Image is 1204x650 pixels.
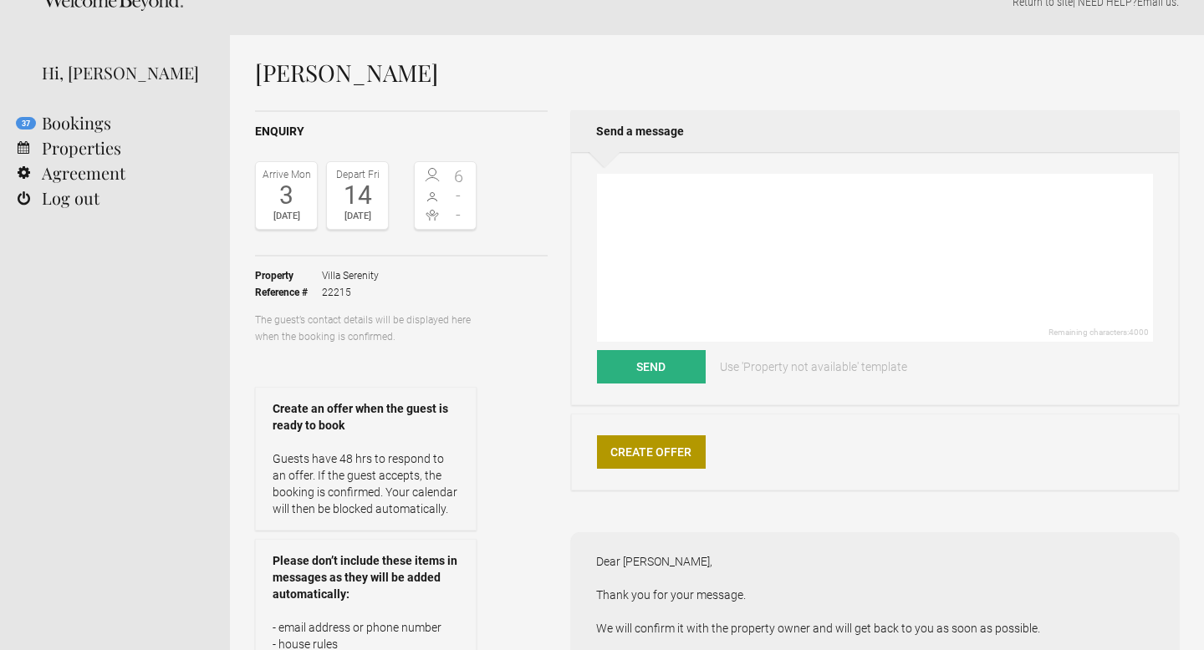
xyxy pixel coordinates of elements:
span: - [446,187,472,204]
h2: Send a message [571,110,1179,152]
span: 22215 [322,284,379,301]
div: [DATE] [260,208,313,225]
h1: [PERSON_NAME] [255,60,1179,85]
div: Hi, [PERSON_NAME] [42,60,205,85]
a: Create Offer [597,435,706,469]
a: Use 'Property not available' template [708,350,919,383]
div: 14 [331,183,384,208]
span: Villa Serenity [322,267,379,284]
strong: Reference # [255,284,322,301]
strong: Property [255,267,322,284]
h2: Enquiry [255,123,548,140]
div: Arrive Mon [260,166,313,183]
p: Guests have 48 hrs to respond to an offer. If the guest accepts, the booking is confirmed. Your c... [273,450,459,517]
div: [DATE] [331,208,384,225]
div: Depart Fri [331,166,384,183]
span: 6 [446,168,472,185]
strong: Create an offer when the guest is ready to book [273,400,459,434]
button: Send [597,350,706,383]
flynt-notification-badge: 37 [16,117,36,129]
span: - [446,206,472,223]
p: The guest’s contact details will be displayed here when the booking is confirmed. [255,312,477,345]
div: 3 [260,183,313,208]
strong: Please don’t include these items in messages as they will be added automatically: [273,552,459,602]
